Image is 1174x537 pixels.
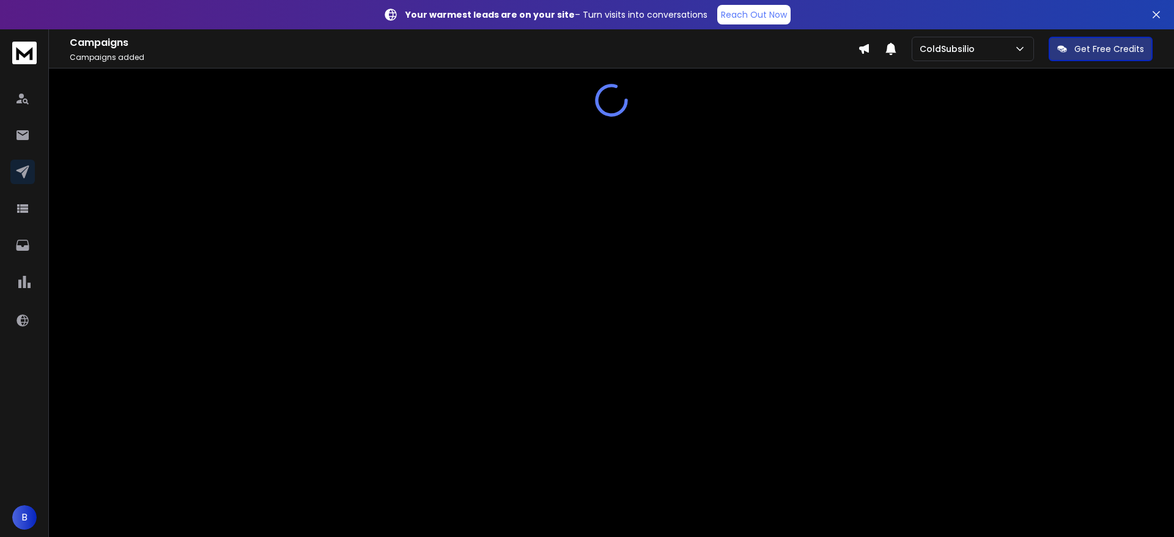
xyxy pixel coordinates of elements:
p: Get Free Credits [1074,43,1144,55]
button: B [12,505,37,530]
h1: Campaigns [70,35,858,50]
img: logo [12,42,37,64]
p: ColdSubsilio [920,43,980,55]
p: Campaigns added [70,53,858,62]
a: Reach Out Now [717,5,791,24]
strong: Your warmest leads are on your site [405,9,575,21]
p: Reach Out Now [721,9,787,21]
p: – Turn visits into conversations [405,9,707,21]
button: Get Free Credits [1049,37,1153,61]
